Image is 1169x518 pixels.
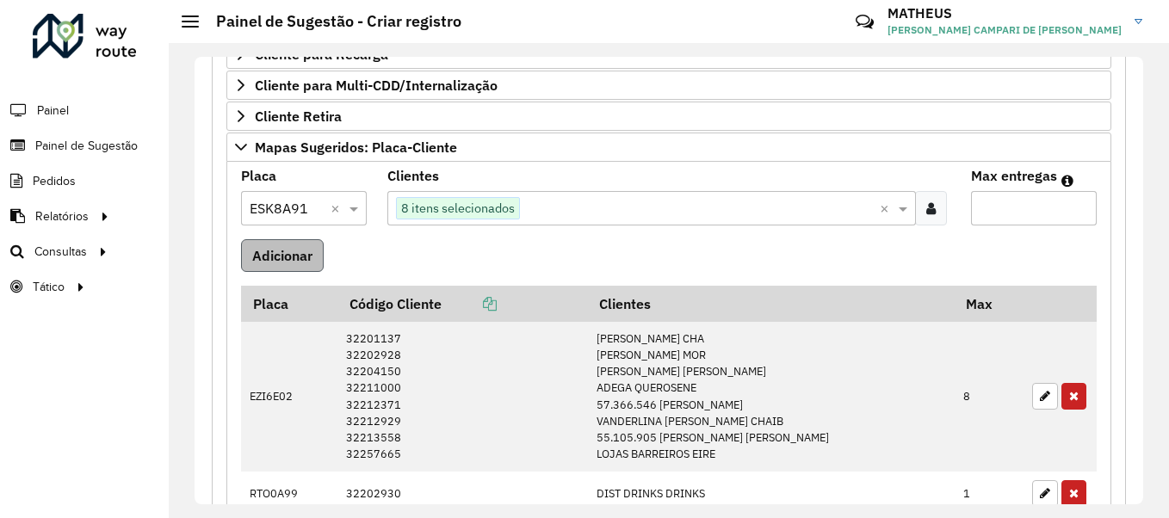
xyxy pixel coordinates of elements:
span: Pedidos [33,172,76,190]
td: 32202930 [337,472,587,516]
a: Copiar [442,295,497,312]
th: Clientes [587,286,954,322]
span: 8 itens selecionados [397,198,519,219]
button: Adicionar [241,239,324,272]
label: Placa [241,165,276,186]
td: 1 [955,472,1024,516]
a: Mapas Sugeridos: Placa-Cliente [226,133,1111,162]
span: Clear all [880,198,894,219]
label: Clientes [387,165,439,186]
td: 8 [955,322,1024,472]
h3: MATHEUS [888,5,1122,22]
span: Mapas Sugeridos: Placa-Cliente [255,140,457,154]
span: Painel de Sugestão [35,137,138,155]
th: Placa [241,286,337,322]
span: [PERSON_NAME] CAMPARI DE [PERSON_NAME] [888,22,1122,38]
a: Contato Rápido [846,3,883,40]
a: Cliente Retira [226,102,1111,131]
th: Max [955,286,1024,322]
span: Cliente para Multi-CDD/Internalização [255,78,498,92]
td: DIST DRINKS DRINKS [587,472,954,516]
span: Cliente para Recarga [255,47,388,61]
span: Relatórios [35,207,89,225]
span: Cliente Retira [255,109,342,123]
td: [PERSON_NAME] CHA [PERSON_NAME] MOR [PERSON_NAME] [PERSON_NAME] ADEGA QUEROSENE 57.366.546 [PERSO... [587,322,954,472]
td: EZI6E02 [241,322,337,472]
span: Tático [33,278,65,296]
a: Cliente para Multi-CDD/Internalização [226,71,1111,100]
th: Código Cliente [337,286,587,322]
span: Clear all [331,198,345,219]
span: Painel [37,102,69,120]
td: 32201137 32202928 32204150 32211000 32212371 32212929 32213558 32257665 [337,322,587,472]
td: RTO0A99 [241,472,337,516]
h2: Painel de Sugestão - Criar registro [199,12,461,31]
em: Máximo de clientes que serão colocados na mesma rota com os clientes informados [1061,174,1073,188]
span: Consultas [34,243,87,261]
label: Max entregas [971,165,1057,186]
